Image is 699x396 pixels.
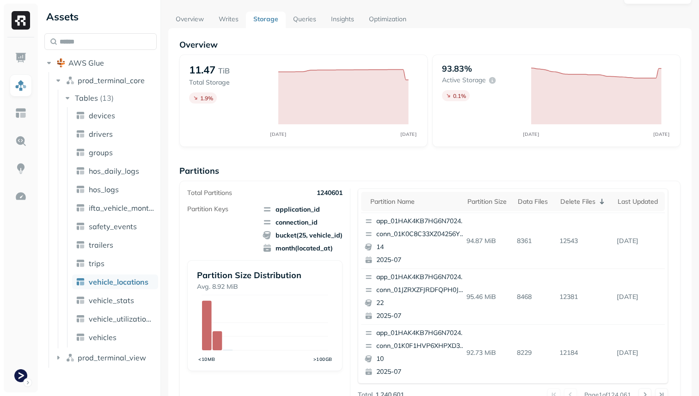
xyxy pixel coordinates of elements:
img: table [76,240,85,250]
img: table [76,185,85,194]
button: app_01HAK4KB7HG6N7024210G3S8D5conn_01K0F1HVP6XHPXD3478J2S3PW5102025-07 [361,325,470,380]
img: table [76,148,85,157]
p: 1.9 % [200,95,213,102]
div: Delete Files [560,196,609,207]
p: 8229 [513,345,556,361]
p: TiB [218,65,230,76]
span: ifta_vehicle_months [89,203,154,213]
tspan: [DATE] [523,131,540,137]
span: AWS Glue [68,58,104,67]
span: hos_daily_logs [89,166,139,176]
a: devices [72,108,158,123]
img: Optimization [15,190,27,202]
a: Writes [211,12,246,28]
a: safety_events [72,219,158,234]
div: Assets [44,9,157,24]
p: Sep 12, 2025 [613,345,664,361]
p: Overview [179,39,681,50]
a: vehicle_stats [72,293,158,308]
a: Queries [286,12,324,28]
p: app_01HAK4KB7HG6N7024210G3S8D5 [376,329,466,338]
div: Last updated [618,197,660,206]
a: Optimization [362,12,414,28]
span: groups [89,148,113,157]
a: vehicle_locations [72,274,158,289]
img: table [76,166,85,176]
img: table [76,222,85,231]
p: 1240601 [317,189,343,197]
img: Insights [15,163,27,175]
a: hos_daily_logs [72,164,158,178]
div: Partition name [370,197,458,206]
img: table [76,333,85,342]
img: table [76,111,85,120]
p: 0.1 % [453,92,466,99]
img: namespace [66,76,75,85]
p: 8361 [513,233,556,249]
a: ifta_vehicle_months [72,201,158,215]
p: 12381 [556,289,613,305]
a: Insights [324,12,362,28]
p: Partitions [179,165,681,176]
span: vehicle_locations [89,277,148,286]
img: Asset Explorer [15,107,27,119]
button: app_01HAK4KB7HG6N7024210G3S8D5conn_01K0C8C33XZ04256YYTKM5QZSX142025-07 [361,213,470,268]
button: prod_terminal_view [54,350,157,365]
img: Assets [15,79,27,91]
img: table [76,314,85,323]
p: 92.73 MiB [463,345,514,361]
p: Total Storage [189,78,269,87]
p: Avg. 8.92 MiB [197,282,333,291]
div: Partition size [467,197,509,206]
p: 11.47 [189,63,215,76]
img: table [76,203,85,213]
a: trailers [72,238,158,252]
p: Total Partitions [187,189,232,197]
a: groups [72,145,158,160]
span: trailers [89,240,113,250]
span: month(located_at) [263,244,343,253]
span: devices [89,111,115,120]
img: table [76,129,85,139]
span: Tables [75,93,98,103]
a: Storage [246,12,286,28]
p: app_01HAK4KB7HG6N7024210G3S8D5 [376,217,466,226]
span: connection_id [263,218,343,227]
p: Partition Size Distribution [197,270,333,280]
p: 12543 [556,233,613,249]
tspan: [DATE] [401,131,417,137]
span: safety_events [89,222,137,231]
a: vehicles [72,330,158,345]
img: Terminal [14,369,27,382]
tspan: >100GB [313,356,332,362]
span: vehicle_stats [89,296,134,305]
span: hos_logs [89,185,119,194]
a: hos_logs [72,182,158,197]
p: conn_01K0C8C33XZ04256YYTKM5QZSX [376,230,466,239]
p: Sep 12, 2025 [613,233,664,249]
p: 2025-07 [376,367,466,377]
span: bucket(25, vehicle_id) [263,231,343,240]
p: 8468 [513,289,556,305]
img: table [76,277,85,286]
a: drivers [72,127,158,141]
span: application_id [263,205,343,214]
a: Overview [168,12,211,28]
img: Ryft [12,11,30,30]
p: 12184 [556,345,613,361]
tspan: [DATE] [270,131,287,137]
button: app_01HAK4KB7HG6N7024210G3S8D5conn_01JZRXZFJRDFQPH0J90BWSDQP5222025-07 [361,269,470,324]
p: conn_01K0F1HVP6XHPXD3478J2S3PW5 [376,341,466,351]
span: vehicles [89,333,116,342]
p: 93.83% [442,63,472,74]
p: 22 [376,299,466,308]
p: app_01HAK4KB7HG6N7024210G3S8D5 [376,273,466,282]
img: namespace [66,353,75,362]
button: AWS Glue [44,55,157,70]
span: trips [89,259,104,268]
img: table [76,259,85,268]
img: Dashboard [15,52,27,64]
tspan: <10MB [198,356,215,362]
p: 2025-07 [376,311,466,321]
p: conn_01JZRXZFJRDFQPH0J90BWSDQP5 [376,286,466,295]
